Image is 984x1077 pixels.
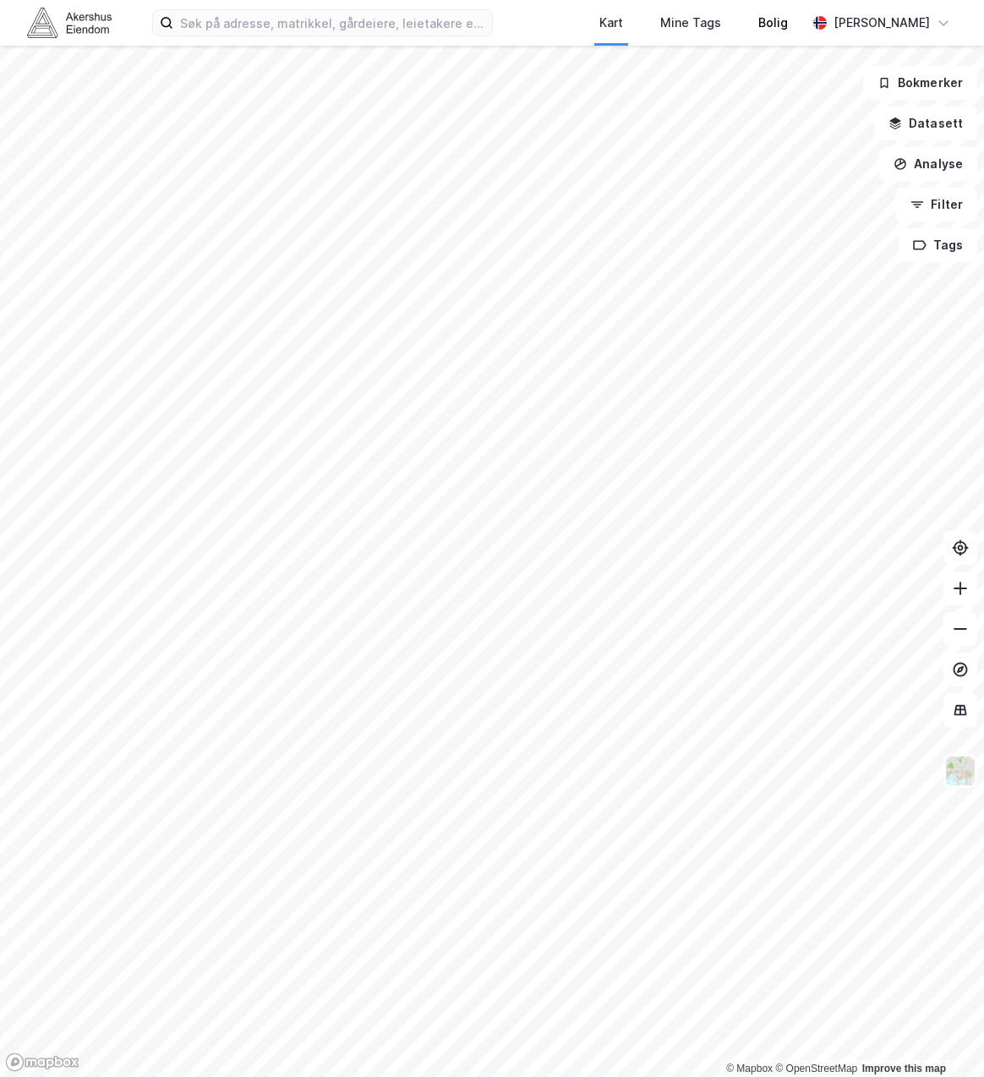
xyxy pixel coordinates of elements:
a: Improve this map [862,1063,946,1074]
div: Kontrollprogram for chat [899,996,984,1077]
input: Søk på adresse, matrikkel, gårdeiere, leietakere eller personer [173,10,492,36]
div: Mine Tags [660,13,721,33]
button: Analyse [879,147,977,181]
a: Mapbox [726,1063,773,1074]
button: Bokmerker [863,66,977,100]
a: Mapbox homepage [5,1052,79,1072]
img: akershus-eiendom-logo.9091f326c980b4bce74ccdd9f866810c.svg [27,8,112,37]
div: Bolig [758,13,788,33]
a: OpenStreetMap [775,1063,857,1074]
button: Filter [896,188,977,221]
div: [PERSON_NAME] [834,13,930,33]
iframe: Chat Widget [899,996,984,1077]
div: Kart [599,13,623,33]
button: Tags [899,228,977,262]
img: Z [944,755,976,787]
button: Datasett [874,107,977,140]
